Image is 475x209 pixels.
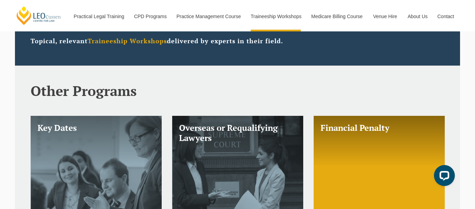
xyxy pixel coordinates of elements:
[432,1,459,31] a: Contact
[245,1,306,31] a: Traineeship Workshops
[129,1,171,31] a: CPD Programs
[88,37,167,45] strong: Traineeship Workshops
[16,6,62,25] a: [PERSON_NAME] Centre for Law
[368,1,402,31] a: Venue Hire
[402,1,432,31] a: About Us
[171,1,245,31] a: Practice Management Course
[38,123,155,133] h3: Key Dates
[31,38,444,45] p: Topical, relevant delivered by experts in their field.
[321,123,438,133] h3: Financial Penalty
[179,123,296,143] h3: Overseas or Requalifying Lawyers
[31,83,444,98] h2: Other Programs
[306,1,368,31] a: Medicare Billing Course
[69,1,129,31] a: Practical Legal Training
[428,162,458,192] iframe: LiveChat chat widget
